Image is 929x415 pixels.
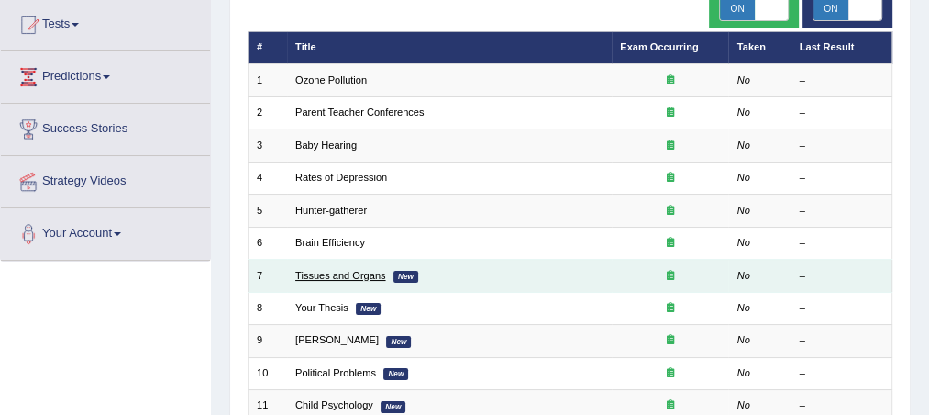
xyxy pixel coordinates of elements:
[248,129,287,162] td: 3
[737,237,750,248] em: No
[248,195,287,227] td: 5
[620,398,720,413] div: Exam occurring question
[1,208,210,254] a: Your Account
[737,367,750,378] em: No
[248,227,287,259] td: 6
[1,156,210,202] a: Strategy Videos
[800,236,883,251] div: –
[383,368,408,380] em: New
[737,270,750,281] em: No
[800,398,883,413] div: –
[248,64,287,96] td: 1
[800,73,883,88] div: –
[737,107,750,118] em: No
[800,139,883,153] div: –
[295,205,367,216] a: Hunter-gatherer
[295,237,365,248] a: Brain Efficiency
[737,172,750,183] em: No
[620,366,720,381] div: Exam occurring question
[620,236,720,251] div: Exam occurring question
[791,31,892,63] th: Last Result
[295,302,348,313] a: Your Thesis
[1,51,210,97] a: Predictions
[295,334,379,345] a: [PERSON_NAME]
[295,140,357,151] a: Baby Hearing
[248,357,287,389] td: 10
[248,292,287,324] td: 8
[620,333,720,348] div: Exam occurring question
[620,301,720,316] div: Exam occurring question
[295,107,424,118] a: Parent Teacher Conferences
[737,74,750,85] em: No
[728,31,791,63] th: Taken
[620,41,698,52] a: Exam Occurring
[295,270,385,281] a: Tissues and Organs
[620,171,720,185] div: Exam occurring question
[800,204,883,219] div: –
[248,96,287,129] td: 2
[800,269,883,284] div: –
[737,334,750,345] em: No
[248,162,287,194] td: 4
[248,260,287,292] td: 7
[248,325,287,357] td: 9
[800,106,883,120] div: –
[620,269,720,284] div: Exam occurring question
[620,73,720,88] div: Exam occurring question
[737,399,750,410] em: No
[620,106,720,120] div: Exam occurring question
[386,336,411,348] em: New
[800,366,883,381] div: –
[356,303,381,315] em: New
[295,74,367,85] a: Ozone Pollution
[800,171,883,185] div: –
[248,31,287,63] th: #
[287,31,612,63] th: Title
[295,367,376,378] a: Political Problems
[737,205,750,216] em: No
[737,140,750,151] em: No
[393,271,418,283] em: New
[295,172,387,183] a: Rates of Depression
[800,333,883,348] div: –
[620,204,720,219] div: Exam occurring question
[1,104,210,150] a: Success Stories
[295,399,373,410] a: Child Psychology
[381,401,405,413] em: New
[737,302,750,313] em: No
[800,301,883,316] div: –
[620,139,720,153] div: Exam occurring question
